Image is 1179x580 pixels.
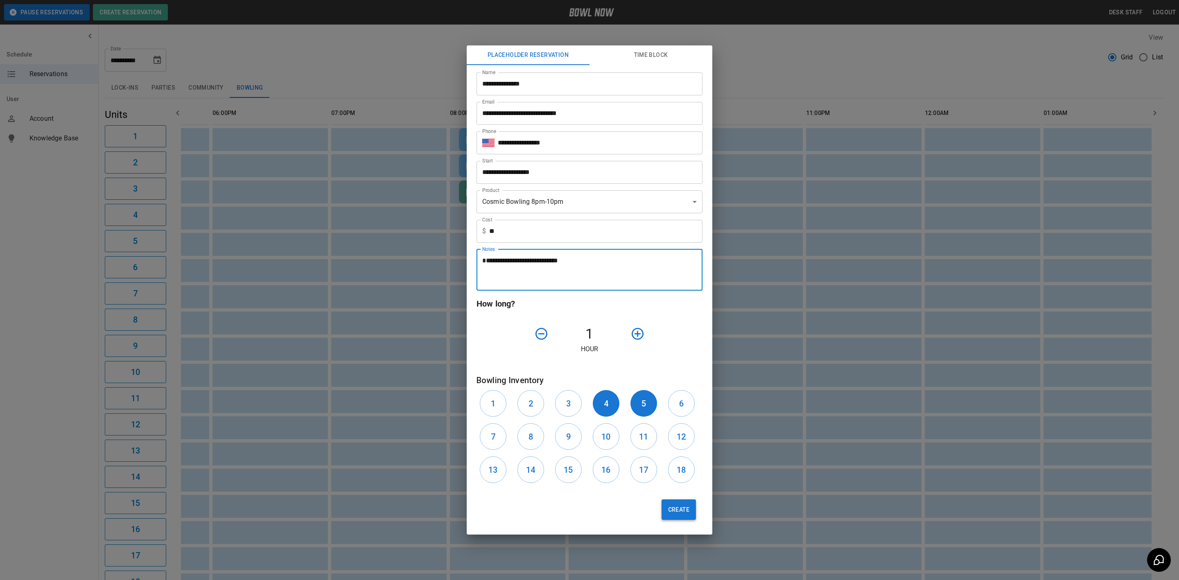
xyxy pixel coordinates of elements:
[529,430,533,443] h6: 8
[641,397,646,410] h6: 5
[480,423,506,450] button: 7
[668,423,695,450] button: 12
[593,390,619,417] button: 4
[477,344,702,354] p: Hour
[601,430,610,443] h6: 10
[601,463,610,476] h6: 16
[662,499,696,520] button: Create
[482,128,496,135] label: Phone
[482,137,495,149] button: Select country
[517,456,544,483] button: 14
[491,397,495,410] h6: 1
[630,456,657,483] button: 17
[668,390,695,417] button: 6
[604,397,608,410] h6: 4
[480,456,506,483] button: 13
[566,397,571,410] h6: 3
[677,463,686,476] h6: 18
[589,45,712,65] button: Time Block
[668,456,695,483] button: 18
[482,157,493,164] label: Start
[593,456,619,483] button: 16
[630,390,657,417] button: 5
[555,456,582,483] button: 15
[677,430,686,443] h6: 12
[555,423,582,450] button: 9
[491,430,495,443] h6: 7
[477,190,702,213] div: Cosmic Bowling 8pm-10pm
[529,397,533,410] h6: 2
[477,161,697,184] input: Choose date, selected date is Aug 30, 2025
[477,374,702,387] h6: Bowling Inventory
[477,297,702,310] h6: How long?
[639,463,648,476] h6: 17
[467,45,589,65] button: Placeholder Reservation
[593,423,619,450] button: 10
[488,463,497,476] h6: 13
[564,463,573,476] h6: 15
[679,397,684,410] h6: 6
[517,423,544,450] button: 8
[482,226,486,236] p: $
[517,390,544,417] button: 2
[566,430,571,443] h6: 9
[526,463,535,476] h6: 14
[639,430,648,443] h6: 11
[480,390,506,417] button: 1
[555,390,582,417] button: 3
[552,325,627,343] h4: 1
[630,423,657,450] button: 11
